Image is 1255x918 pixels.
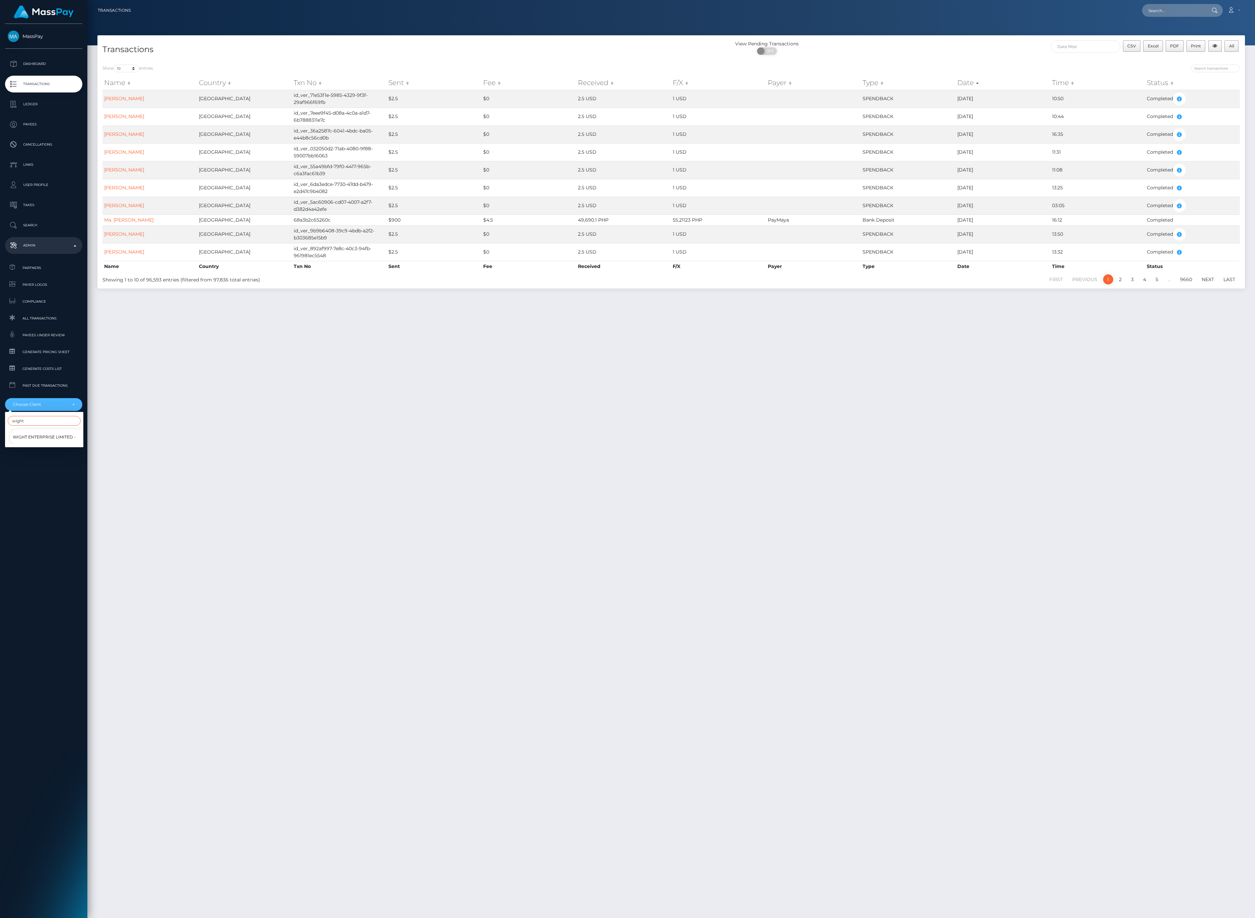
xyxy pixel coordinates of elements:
span: Print [1191,43,1201,48]
span: Partners [8,264,80,272]
input: Search... [1142,4,1205,17]
th: Received: activate to sort column ascending [576,76,671,89]
a: Search [5,217,82,234]
td: $900 [387,215,482,225]
th: Received [576,261,671,272]
td: [GEOGRAPHIC_DATA] [197,179,292,197]
a: Ledger [5,96,82,113]
a: Taxes [5,197,82,214]
th: Name [102,261,197,272]
a: Transactions [5,76,82,92]
th: F/X: activate to sort column ascending [671,76,766,89]
td: $2.5 [387,197,482,215]
td: 11:31 [1050,143,1145,161]
p: Ledger [8,99,80,109]
th: Payer [766,261,861,272]
td: [GEOGRAPHIC_DATA] [197,161,292,179]
td: [GEOGRAPHIC_DATA] [197,108,292,125]
td: 1 USD [671,125,766,143]
a: Payees [5,116,82,133]
td: [DATE] [956,108,1050,125]
span: Generate Costs List [8,365,80,373]
a: Dashboard [5,55,82,72]
span: Generate Pricing Sheet [8,348,80,356]
td: 10:44 [1050,108,1145,125]
td: $0 [482,143,576,161]
button: Excel [1143,40,1163,52]
td: $2.5 [387,108,482,125]
a: All Transactions [5,311,82,326]
p: Transactions [8,79,80,89]
span: CSV [1127,43,1136,48]
td: $0 [482,108,576,125]
span: Payer Logos [8,281,80,289]
td: 2.5 USD [576,197,671,215]
td: 49,690.1 PHP [576,215,671,225]
td: $0 [482,197,576,215]
span: MassPay [5,33,82,39]
td: [DATE] [956,243,1050,261]
td: id_ver_9b9b6408-39c9-4bdb-a2f2-b303685e15b9 [292,225,387,243]
th: Txn No [292,261,387,272]
button: Print [1186,40,1206,52]
a: Cancellations [5,136,82,153]
td: 2.5 USD [576,243,671,261]
img: MassPay [8,31,19,42]
th: Txn No: activate to sort column ascending [292,76,387,89]
p: Payees [8,119,80,129]
td: SPENDBACK [861,225,956,243]
td: 1 USD [671,179,766,197]
th: Time: activate to sort column ascending [1050,76,1145,89]
button: CSV [1123,40,1141,52]
td: [DATE] [956,143,1050,161]
td: $2.5 [387,179,482,197]
td: SPENDBACK [861,161,956,179]
td: $2.5 [387,90,482,108]
td: SPENDBACK [861,179,956,197]
a: [PERSON_NAME] [104,249,144,255]
th: Fee: activate to sort column ascending [482,76,576,89]
td: 2.5 USD [576,108,671,125]
th: Status [1145,261,1240,272]
td: id_ver_892af997-7e8c-40c3-94fb-961981ec5548 [292,243,387,261]
a: [PERSON_NAME] [104,231,144,237]
td: $0 [482,243,576,261]
a: 4 [1139,274,1150,284]
td: 68a3b2c65260c [292,215,387,225]
td: [DATE] [956,197,1050,215]
td: 1 USD [671,90,766,108]
td: SPENDBACK [861,90,956,108]
a: 2 [1115,274,1125,284]
td: 2.5 USD [576,90,671,108]
a: [PERSON_NAME] [104,131,144,137]
select: Showentries [114,65,139,72]
td: 1 USD [671,108,766,125]
td: 2.5 USD [576,125,671,143]
a: 9660 [1176,274,1196,284]
td: $0 [482,161,576,179]
p: Links [8,160,80,170]
div: Choose Client [13,402,67,407]
p: Cancellations [8,140,80,150]
a: [PERSON_NAME] [104,167,144,173]
input: Search [8,416,81,426]
td: $4.5 [482,215,576,225]
td: [GEOGRAPHIC_DATA] [197,225,292,243]
td: [GEOGRAPHIC_DATA] [197,125,292,143]
td: SPENDBACK [861,197,956,215]
span: All [1229,43,1234,48]
a: Payees under Review [5,328,82,342]
a: Partners [5,261,82,275]
div: View Pending Transactions [671,40,863,47]
button: PDF [1166,40,1184,52]
td: [DATE] [956,125,1050,143]
td: 2.5 USD [576,179,671,197]
td: 13:32 [1050,243,1145,261]
th: Status: activate to sort column ascending [1145,76,1240,89]
td: id_ver_5ac60906-cd07-4007-a2f7-d382d4a42efe [292,197,387,215]
th: Country [197,261,292,272]
td: 1 USD [671,197,766,215]
th: Time [1050,261,1145,272]
th: Sent: activate to sort column ascending [387,76,482,89]
td: Completed [1145,179,1240,197]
